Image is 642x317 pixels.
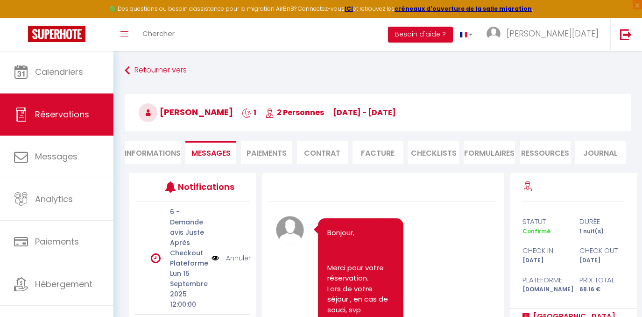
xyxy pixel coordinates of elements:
div: 1 nuit(s) [573,227,630,236]
a: ICI [345,5,353,13]
div: statut [516,216,573,227]
span: Paiements [35,236,79,247]
li: Ressources [520,141,571,164]
img: Super Booking [28,26,85,42]
span: Messages [191,148,231,158]
li: FORMULAIRES [464,141,515,164]
button: Besoin d'aide ? [388,27,453,43]
a: Retourner vers [125,62,631,79]
img: ... [487,27,501,41]
li: CHECKLISTS [408,141,459,164]
div: [DATE] [516,256,573,265]
a: Annuler [226,253,251,263]
img: avatar.png [276,216,304,244]
span: 1 [242,107,256,118]
span: Analytics [35,193,73,205]
span: Réservations [35,108,89,120]
span: [DATE] - [DATE] [333,107,396,118]
p: 6 - Demande avis Juste Après Checkout Plateforme [170,207,205,268]
span: Hébergement [35,278,92,290]
div: 68.16 € [573,285,630,294]
a: Chercher [135,18,182,51]
img: NO IMAGE [212,253,219,263]
a: créneaux d'ouverture de la salle migration [395,5,532,13]
p: Bonjour, [327,228,394,238]
span: 2 Personnes [265,107,324,118]
span: Confirmé [522,227,550,235]
img: logout [620,29,632,40]
div: Plateforme [516,274,573,286]
li: Paiements [241,141,292,164]
div: [DOMAIN_NAME] [516,285,573,294]
p: Lun 15 Septembre 2025 12:00:00 [170,268,205,310]
div: [DATE] [573,256,630,265]
div: durée [573,216,630,227]
span: Chercher [142,29,175,38]
div: Prix total [573,274,630,286]
span: [PERSON_NAME] [139,106,233,118]
li: Informations [125,141,181,164]
li: Journal [575,141,626,164]
span: Messages [35,151,78,162]
div: check in [516,245,573,256]
a: ... [PERSON_NAME][DATE] [480,18,610,51]
span: [PERSON_NAME][DATE] [507,28,599,39]
h3: Notifications [178,176,226,197]
iframe: Chat [602,275,635,310]
li: Contrat [297,141,348,164]
div: check out [573,245,630,256]
span: Calendriers [35,66,83,78]
li: Facture [353,141,403,164]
